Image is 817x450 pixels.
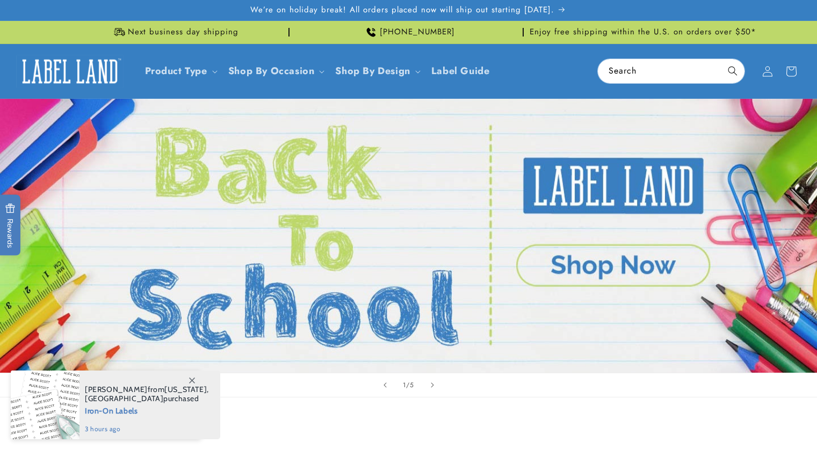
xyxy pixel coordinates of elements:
span: / [406,380,410,390]
a: Product Type [145,64,207,78]
a: Label Guide [425,59,496,84]
span: [PERSON_NAME] [85,384,148,394]
div: Announcement [60,21,290,43]
span: 5 [410,380,414,390]
span: from , purchased [85,385,209,403]
span: Next business day shipping [128,27,238,38]
a: Shop By Design [335,64,410,78]
button: Next slide [421,373,444,397]
summary: Product Type [139,59,222,84]
summary: Shop By Occasion [222,59,329,84]
div: Announcement [528,21,758,43]
span: Shop By Occasion [228,65,315,77]
span: [US_STATE] [164,384,207,394]
button: Previous slide [373,373,397,397]
span: [GEOGRAPHIC_DATA] [85,394,163,403]
h2: Best sellers [60,421,758,438]
span: [PHONE_NUMBER] [380,27,455,38]
button: Search [721,59,744,83]
summary: Shop By Design [329,59,424,84]
img: Label Land [16,55,124,88]
span: Label Guide [431,65,490,77]
iframe: Gorgias live chat messenger [711,404,806,439]
a: Label Land [12,50,128,92]
span: Rewards [5,204,15,248]
div: Announcement [294,21,524,43]
span: Enjoy free shipping within the U.S. on orders over $50* [530,27,756,38]
span: 1 [403,380,406,390]
span: We’re on holiday break! All orders placed now will ship out starting [DATE]. [250,5,554,16]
